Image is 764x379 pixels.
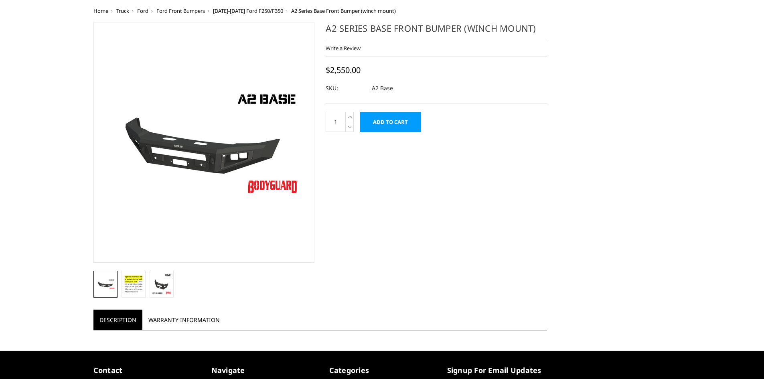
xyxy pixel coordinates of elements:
[156,7,205,14] a: Ford Front Bumpers
[103,86,304,199] img: A2 Series Base Front Bumper (winch mount)
[213,7,283,14] a: [DATE]-[DATE] Ford F250/F350
[124,273,143,295] img: A2 Series Base Front Bumper (winch mount)
[291,7,396,14] span: A2 Series Base Front Bumper (winch mount)
[93,22,315,263] a: A2 Series Base Front Bumper (winch mount)
[326,65,361,75] span: $2,550.00
[137,7,148,14] a: Ford
[93,310,142,330] a: Description
[93,365,199,376] h5: contact
[326,45,361,52] a: Write a Review
[142,310,226,330] a: Warranty Information
[360,112,421,132] input: Add to Cart
[326,22,547,40] h1: A2 Series Base Front Bumper (winch mount)
[96,279,115,290] img: A2 Series Base Front Bumper (winch mount)
[116,7,129,14] a: Truck
[372,81,393,95] dd: A2 Base
[211,365,317,376] h5: Navigate
[152,273,171,295] img: A2 Series Base Front Bumper (winch mount)
[326,81,366,95] dt: SKU:
[447,365,553,376] h5: signup for email updates
[329,365,435,376] h5: Categories
[93,7,108,14] a: Home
